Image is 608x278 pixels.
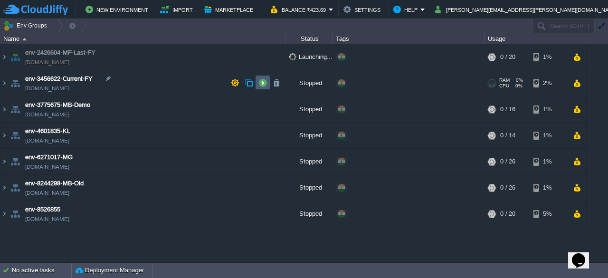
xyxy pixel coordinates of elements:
[160,4,196,15] button: Import
[285,123,333,148] div: Stopped
[25,48,95,58] a: env-2426604-MF-Last-FY
[500,149,515,174] div: 0 / 26
[9,149,22,174] img: AMDAwAAAACH5BAEAAAAALAAAAAABAAEAAAICRAEAOw==
[333,33,484,44] div: Tags
[25,84,69,93] a: [DOMAIN_NAME]
[25,205,60,214] a: env-8526855
[285,70,333,96] div: Stopped
[25,126,70,136] a: env-4601835-KL
[533,201,564,227] div: 5%
[0,201,8,227] img: AMDAwAAAACH5BAEAAAAALAAAAAABAAEAAAICRAEAOw==
[25,58,69,67] a: [DOMAIN_NAME]
[286,33,332,44] div: Status
[0,149,8,174] img: AMDAwAAAACH5BAEAAAAALAAAAAABAAEAAAICRAEAOw==
[500,96,515,122] div: 0 / 16
[3,19,50,32] button: Env Groups
[9,70,22,96] img: AMDAwAAAACH5BAEAAAAALAAAAAABAAEAAAICRAEAOw==
[9,201,22,227] img: AMDAwAAAACH5BAEAAAAALAAAAAABAAEAAAICRAEAOw==
[9,175,22,201] img: AMDAwAAAACH5BAEAAAAALAAAAAABAAEAAAICRAEAOw==
[25,110,69,119] a: [DOMAIN_NAME]
[25,153,73,162] a: env-6271017-MG
[533,123,564,148] div: 1%
[0,175,8,201] img: AMDAwAAAACH5BAEAAAAALAAAAAABAAEAAAICRAEAOw==
[22,38,27,40] img: AMDAwAAAACH5BAEAAAAALAAAAAABAAEAAAICRAEAOw==
[9,96,22,122] img: AMDAwAAAACH5BAEAAAAALAAAAAABAAEAAAICRAEAOw==
[393,4,420,15] button: Help
[285,96,333,122] div: Stopped
[1,33,285,44] div: Name
[533,149,564,174] div: 1%
[271,4,329,15] button: Balance ₹423.69
[25,179,84,188] a: env-8244298-MB-Old
[499,83,509,89] span: CPU
[76,266,144,275] button: Deployment Manager
[25,214,69,224] a: [DOMAIN_NAME]
[289,53,332,60] span: Launching...
[25,162,69,172] a: [DOMAIN_NAME]
[285,175,333,201] div: Stopped
[533,44,564,70] div: 1%
[85,4,151,15] button: New Environment
[25,136,69,145] a: [DOMAIN_NAME]
[0,44,8,70] img: AMDAwAAAACH5BAEAAAAALAAAAAABAAEAAAICRAEAOw==
[25,188,69,198] a: [DOMAIN_NAME]
[3,4,68,16] img: CloudJiffy
[0,96,8,122] img: AMDAwAAAACH5BAEAAAAALAAAAAABAAEAAAICRAEAOw==
[500,201,515,227] div: 0 / 20
[343,4,383,15] button: Settings
[9,44,22,70] img: AMDAwAAAACH5BAEAAAAALAAAAAABAAEAAAICRAEAOw==
[204,4,256,15] button: Marketplace
[533,175,564,201] div: 1%
[533,70,564,96] div: 2%
[25,74,93,84] a: env-3456622-Current-FY
[485,33,586,44] div: Usage
[25,100,90,110] a: env-3775675-MB-Demo
[500,123,515,148] div: 0 / 14
[0,70,8,96] img: AMDAwAAAACH5BAEAAAAALAAAAAABAAEAAAICRAEAOw==
[499,77,510,83] span: RAM
[533,96,564,122] div: 1%
[568,240,598,268] iframe: chat widget
[500,44,515,70] div: 0 / 20
[513,83,522,89] span: 0%
[12,263,71,278] div: No active tasks
[513,77,523,83] span: 0%
[9,123,22,148] img: AMDAwAAAACH5BAEAAAAALAAAAAABAAEAAAICRAEAOw==
[285,201,333,227] div: Stopped
[0,123,8,148] img: AMDAwAAAACH5BAEAAAAALAAAAAABAAEAAAICRAEAOw==
[285,149,333,174] div: Stopped
[500,175,515,201] div: 0 / 26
